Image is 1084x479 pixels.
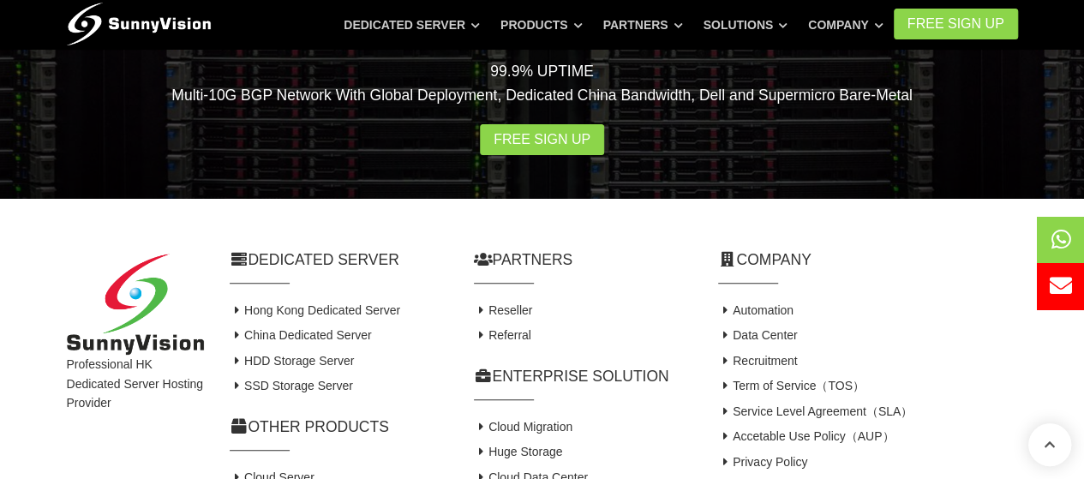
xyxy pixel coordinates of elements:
[894,9,1018,39] a: FREE Sign Up
[718,354,798,368] a: Recruitment
[230,416,448,438] h2: Other Products
[344,9,480,40] a: Dedicated Server
[474,328,531,342] a: Referral
[474,249,692,271] h2: Partners
[480,124,604,155] a: Free Sign Up
[67,254,204,356] img: SunnyVision Limited
[500,9,583,40] a: Products
[230,328,372,342] a: China Dedicated Server
[474,445,563,458] a: Huge Storage
[703,9,788,40] a: Solutions
[67,59,1018,107] p: 99.9% UPTIME Multi-10G BGP Network With Global Deployment, Dedicated China Bandwidth, Dell and Su...
[718,303,794,317] a: Automation
[718,404,913,418] a: Service Level Agreement（SLA）
[718,455,808,469] a: Privacy Policy
[230,379,353,392] a: SSD Storage Server
[603,9,683,40] a: Partners
[230,303,401,317] a: Hong Kong Dedicated Server
[718,429,895,443] a: Accetable Use Policy（AUP）
[808,9,883,40] a: Company
[230,249,448,271] h2: Dedicated Server
[718,328,798,342] a: Data Center
[230,354,355,368] a: HDD Storage Server
[718,249,1018,271] h2: Company
[474,366,692,387] h2: Enterprise Solution
[474,420,573,434] a: Cloud Migration
[474,303,533,317] a: Reseller
[718,379,865,392] a: Term of Service（TOS）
